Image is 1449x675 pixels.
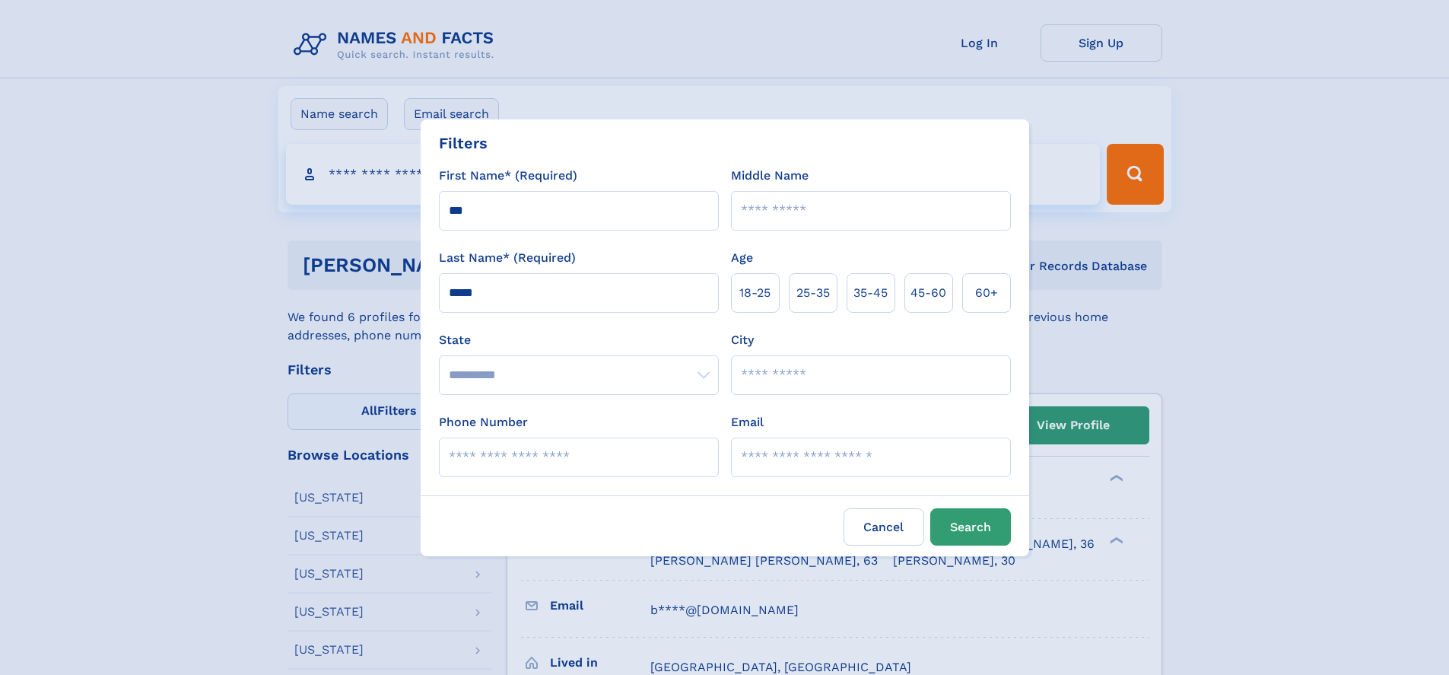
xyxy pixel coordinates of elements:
[975,284,998,302] span: 60+
[439,331,719,349] label: State
[439,167,577,185] label: First Name* (Required)
[930,508,1011,546] button: Search
[739,284,771,302] span: 18‑25
[910,284,946,302] span: 45‑60
[439,413,528,431] label: Phone Number
[796,284,830,302] span: 25‑35
[439,132,488,154] div: Filters
[439,249,576,267] label: Last Name* (Required)
[731,331,754,349] label: City
[731,249,753,267] label: Age
[853,284,888,302] span: 35‑45
[731,413,764,431] label: Email
[844,508,924,546] label: Cancel
[731,167,809,185] label: Middle Name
